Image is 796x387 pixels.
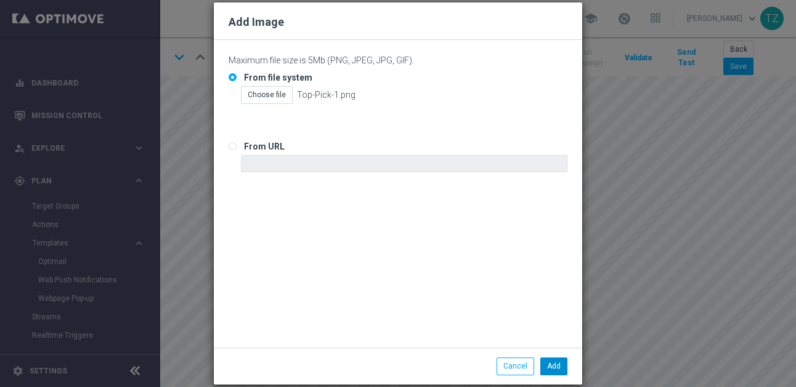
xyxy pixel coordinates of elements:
h3: From file system [244,72,312,83]
h3: From URL [244,141,285,152]
p: Maximum file size is 5Mb (PNG, JPEG, JPG, GIF). [229,55,567,66]
h2: Add Image [229,15,567,30]
button: Cancel [497,357,534,375]
button: Add [540,357,567,375]
span: Top-Pick-1.png [297,90,355,100]
div: Choose file [241,86,293,103]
